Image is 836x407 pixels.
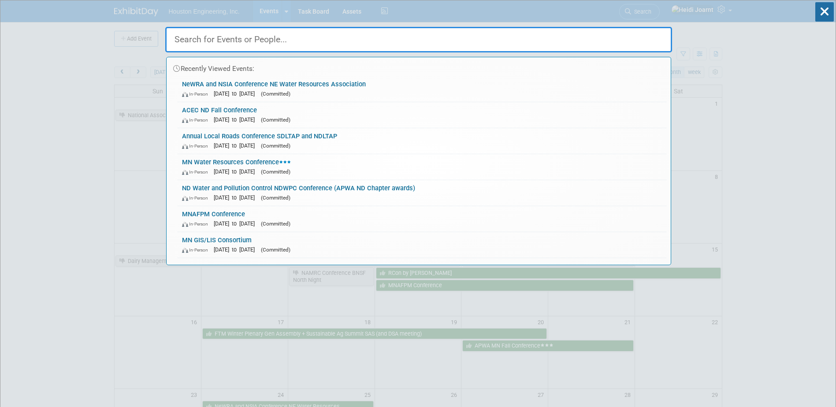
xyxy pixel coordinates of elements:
span: [DATE] to [DATE] [214,90,259,97]
input: Search for Events or People... [165,27,672,52]
div: Recently Viewed Events: [171,57,666,76]
span: In-Person [182,221,212,227]
span: (Committed) [261,221,290,227]
span: In-Person [182,91,212,97]
a: MN GIS/LIS Consortium In-Person [DATE] to [DATE] (Committed) [178,232,666,258]
span: In-Person [182,169,212,175]
span: In-Person [182,143,212,149]
span: In-Person [182,247,212,253]
span: (Committed) [261,195,290,201]
span: (Committed) [261,117,290,123]
span: [DATE] to [DATE] [214,246,259,253]
a: ACEC ND Fall Conference In-Person [DATE] to [DATE] (Committed) [178,102,666,128]
span: (Committed) [261,143,290,149]
span: (Committed) [261,247,290,253]
span: [DATE] to [DATE] [214,220,259,227]
a: ND Water and Pollution Control NDWPC Conference (APWA ND Chapter awards) In-Person [DATE] to [DAT... [178,180,666,206]
span: In-Person [182,117,212,123]
span: (Committed) [261,169,290,175]
a: Annual Local Roads Conference SDLTAP and NDLTAP In-Person [DATE] to [DATE] (Committed) [178,128,666,154]
span: [DATE] to [DATE] [214,142,259,149]
span: [DATE] to [DATE] [214,168,259,175]
a: MNAFPM Conference In-Person [DATE] to [DATE] (Committed) [178,206,666,232]
a: NeWRA and NSIA Conference NE Water Resources Association In-Person [DATE] to [DATE] (Committed) [178,76,666,102]
a: MN Water Resources Conference In-Person [DATE] to [DATE] (Committed) [178,154,666,180]
span: [DATE] to [DATE] [214,194,259,201]
span: In-Person [182,195,212,201]
span: (Committed) [261,91,290,97]
span: [DATE] to [DATE] [214,116,259,123]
